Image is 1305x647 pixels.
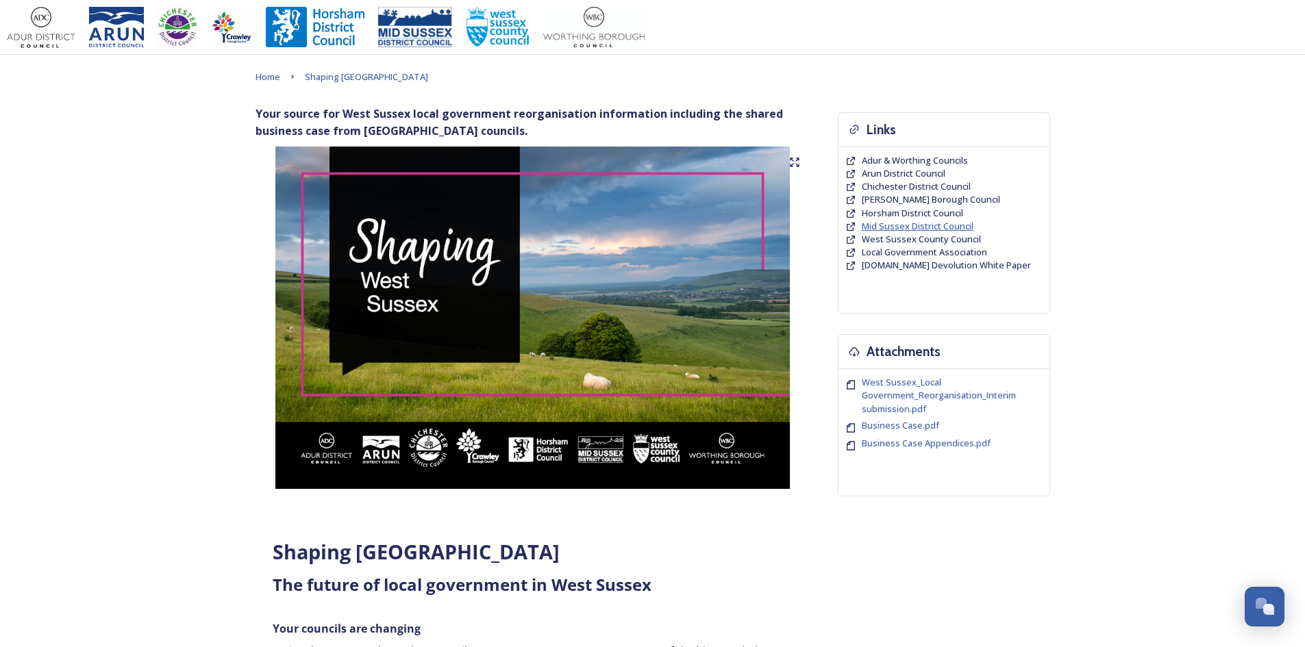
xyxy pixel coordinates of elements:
[862,154,968,167] a: Adur & Worthing Councils
[273,573,651,596] strong: The future of local government in West Sussex
[867,342,941,361] h3: Attachments
[862,233,981,245] span: West Sussex County Council
[862,259,1031,272] a: [DOMAIN_NAME] Devolution White Paper
[862,207,963,220] a: Horsham District Council
[862,220,973,232] span: Mid Sussex District Council
[273,538,560,565] strong: Shaping [GEOGRAPHIC_DATA]
[862,180,971,193] a: Chichester District Council
[862,246,987,259] a: Local Government Association
[543,7,645,48] img: Worthing_Adur%20%281%29.jpg
[867,120,896,140] h3: Links
[305,71,428,83] span: Shaping [GEOGRAPHIC_DATA]
[158,7,197,48] img: CDC%20Logo%20-%20you%20may%20have%20a%20better%20version.jpg
[211,7,252,48] img: Crawley%20BC%20logo.jpg
[862,419,939,431] span: Business Case.pdf
[256,71,280,83] span: Home
[273,621,421,636] strong: Your councils are changing
[256,106,783,138] strong: Your source for West Sussex local government reorganisation information including the shared busi...
[378,7,452,48] img: 150ppimsdc%20logo%20blue.png
[862,246,987,258] span: Local Government Association
[7,7,75,48] img: Adur%20logo%20%281%29.jpeg
[862,193,1000,206] a: [PERSON_NAME] Borough Council
[862,233,981,246] a: West Sussex County Council
[862,167,945,180] a: Arun District Council
[466,7,530,48] img: WSCCPos-Spot-25mm.jpg
[1245,587,1284,626] button: Open Chat
[256,68,280,85] a: Home
[305,68,428,85] a: Shaping [GEOGRAPHIC_DATA]
[862,437,991,449] span: Business Case Appendices.pdf
[266,7,364,48] img: Horsham%20DC%20Logo.jpg
[89,7,144,48] img: Arun%20District%20Council%20logo%20blue%20CMYK.jpg
[862,259,1031,271] span: [DOMAIN_NAME] Devolution White Paper
[862,220,973,233] a: Mid Sussex District Council
[862,154,968,166] span: Adur & Worthing Councils
[862,207,963,219] span: Horsham District Council
[862,376,1016,414] span: West Sussex_Local Government_Reorganisation_Interim submission.pdf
